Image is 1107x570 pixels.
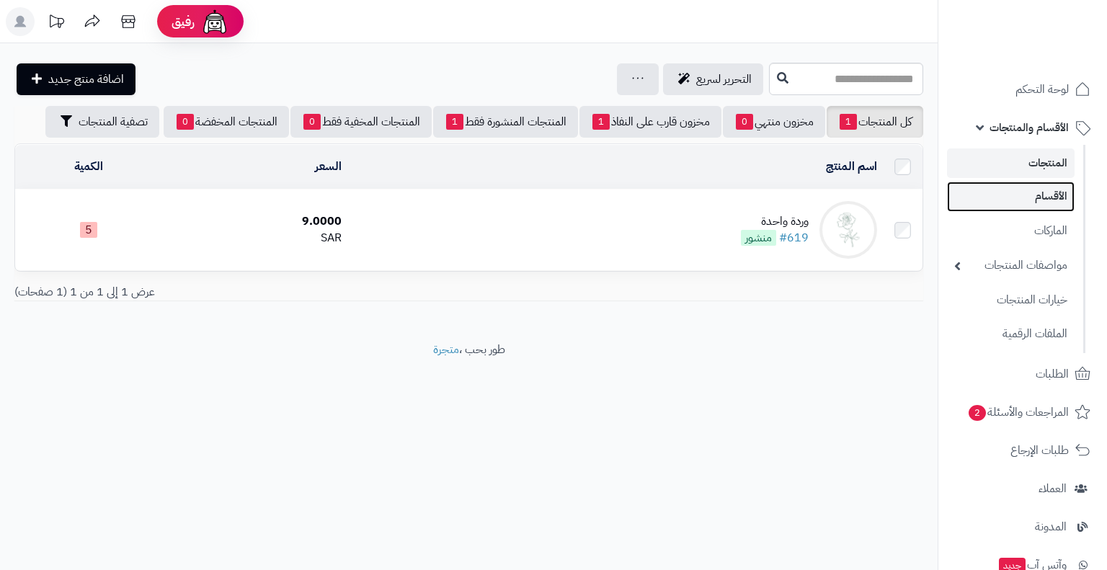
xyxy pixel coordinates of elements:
[840,114,857,130] span: 1
[663,63,763,95] a: التحرير لسريع
[164,106,289,138] a: المنتجات المخفضة0
[947,250,1075,281] a: مواصفات المنتجات
[446,114,463,130] span: 1
[433,106,578,138] a: المنتجات المنشورة فقط1
[947,395,1098,429] a: المراجعات والأسئلة2
[947,182,1075,211] a: الأقسام
[74,158,103,175] a: الكمية
[177,114,194,130] span: 0
[1039,478,1067,499] span: العملاء
[696,71,752,88] span: التحرير لسريع
[172,13,195,30] span: رفيق
[947,433,1098,468] a: طلبات الإرجاع
[947,148,1075,178] a: المنتجات
[1015,79,1069,99] span: لوحة التحكم
[990,117,1069,138] span: الأقسام والمنتجات
[200,7,229,36] img: ai-face.png
[1010,440,1069,460] span: طلبات الإرجاع
[827,106,923,138] a: كل المنتجات1
[38,7,74,40] a: تحديثات المنصة
[579,106,721,138] a: مخزون قارب على النفاذ1
[723,106,825,138] a: مخزون منتهي0
[315,158,342,175] a: السعر
[79,113,148,130] span: تصفية المنتجات
[1009,38,1093,68] img: logo-2.png
[947,319,1075,349] a: الملفات الرقمية
[741,230,776,246] span: منشور
[947,72,1098,107] a: لوحة التحكم
[290,106,432,138] a: المنتجات المخفية فقط0
[947,471,1098,506] a: العملاء
[736,114,753,130] span: 0
[819,201,877,259] img: وردة واحدة
[1036,364,1069,384] span: الطلبات
[947,509,1098,544] a: المدونة
[303,114,321,130] span: 0
[947,357,1098,391] a: الطلبات
[967,402,1069,422] span: المراجعات والأسئلة
[45,106,159,138] button: تصفية المنتجات
[779,229,809,246] a: #619
[1035,517,1067,537] span: المدونة
[947,215,1075,246] a: الماركات
[592,114,610,130] span: 1
[80,222,97,238] span: 5
[4,284,469,300] div: عرض 1 إلى 1 من 1 (1 صفحات)
[17,63,135,95] a: اضافة منتج جديد
[969,405,986,421] span: 2
[48,71,124,88] span: اضافة منتج جديد
[167,213,341,230] div: 9.0000
[826,158,877,175] a: اسم المنتج
[947,285,1075,316] a: خيارات المنتجات
[433,341,459,358] a: متجرة
[167,230,341,246] div: SAR
[741,213,809,230] div: وردة واحدة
